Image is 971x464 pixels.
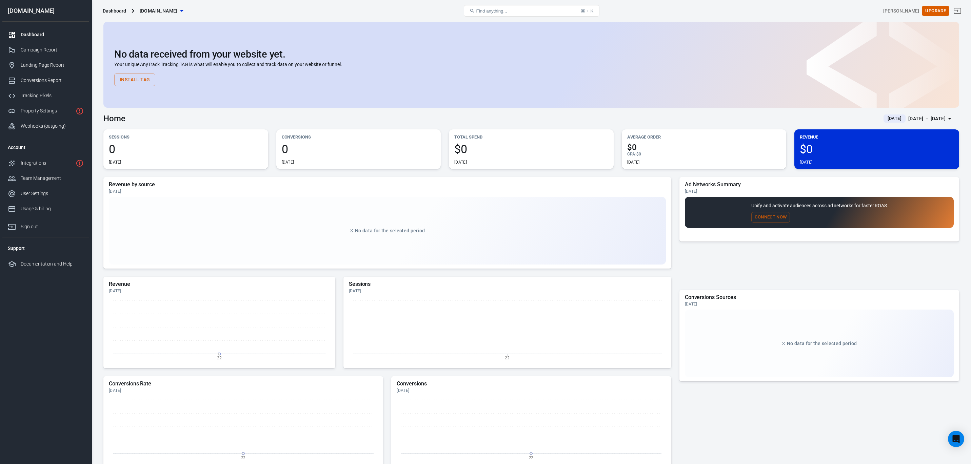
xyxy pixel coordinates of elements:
tspan: 22 [505,356,510,361]
p: Your unique AnyTrack Tracking TAG is what will enable you to collect and track data on your websi... [114,61,948,68]
h5: Conversions Rate [109,380,378,387]
div: [DATE] － [DATE] [908,114,946,123]
button: Connect Now [751,212,790,223]
p: Average Order [627,133,781,141]
div: [DATE] [282,160,294,165]
span: 0 [282,143,436,155]
div: User Settings [21,190,84,197]
div: ⌘ + K [581,8,593,14]
a: Tracking Pixels [2,88,89,103]
span: [DATE] [885,115,904,122]
div: [DATE] [109,388,378,393]
a: Dashboard [2,27,89,42]
h2: No data received from your website yet. [114,49,948,60]
div: Conversions Report [21,77,84,84]
a: Campaign Report [2,42,89,58]
div: Open Intercom Messenger [948,431,964,447]
a: Usage & billing [2,201,89,216]
span: Find anything... [476,8,507,14]
div: Property Settings [21,107,73,114]
h3: Home [103,114,125,123]
div: Landing Page Report [21,62,84,69]
tspan: 22 [241,456,246,460]
div: [DATE] [627,160,640,165]
button: Upgrade [922,6,949,16]
a: Property Settings [2,103,89,119]
div: [DATE] [454,160,467,165]
div: Webhooks (outgoing) [21,123,84,130]
h5: Ad Networks Summary [685,181,954,188]
a: User Settings [2,186,89,201]
div: [DOMAIN_NAME] [2,8,89,14]
div: [DATE] [397,388,666,393]
div: Documentation and Help [21,260,84,268]
span: $0 [627,143,781,151]
div: Team Management [21,175,84,182]
p: Conversions [282,133,436,141]
button: [DOMAIN_NAME] [137,5,186,17]
a: Landing Page Report [2,58,89,73]
p: Unify and activate audiences across ad networks for faster ROAS [751,202,887,209]
li: Support [2,240,89,256]
button: Find anything...⌘ + K [464,5,599,17]
div: [DATE] [800,160,812,165]
div: [DATE] [685,189,954,194]
div: [DATE] [109,160,121,165]
span: No data for the selected period [355,228,425,233]
div: Campaign Report [21,46,84,54]
h5: Revenue [109,281,330,288]
span: 0 [109,143,263,155]
a: Team Management [2,171,89,186]
div: Account id: 8mMXLX3l [883,7,919,15]
a: Webhooks (outgoing) [2,119,89,134]
h5: Conversions [397,380,666,387]
h5: Sessions [349,281,666,288]
span: $0 [454,143,608,155]
a: Sign out [2,216,89,234]
div: Dashboard [21,31,84,38]
span: protsotsil.shop [140,7,178,15]
a: Conversions Report [2,73,89,88]
div: [DATE] [349,288,666,294]
svg: Property is not installed yet [76,107,84,115]
a: Sign out [949,3,966,19]
p: Revenue [800,133,954,141]
tspan: 22 [529,456,534,460]
div: Sign out [21,223,84,230]
div: Integrations [21,160,73,167]
div: Dashboard [103,7,126,14]
li: Account [2,139,89,155]
p: Total Spend [454,133,608,141]
span: CPA : [627,152,636,156]
div: [DATE] [109,288,330,294]
button: [DATE][DATE] － [DATE] [878,113,959,124]
div: [DATE] [685,301,954,307]
p: Sessions [109,133,263,141]
div: [DATE] [109,189,666,194]
span: $0 [800,143,954,155]
a: Integrations [2,155,89,171]
svg: 1 networks not verified yet [76,159,84,167]
tspan: 22 [217,356,222,360]
h5: Revenue by source [109,181,666,188]
h5: Conversions Sources [685,294,954,301]
span: $0 [636,152,641,156]
button: Install Tag [114,73,155,86]
div: Usage & billing [21,205,84,212]
span: No data for the selected period [787,341,857,346]
div: Tracking Pixels [21,92,84,99]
